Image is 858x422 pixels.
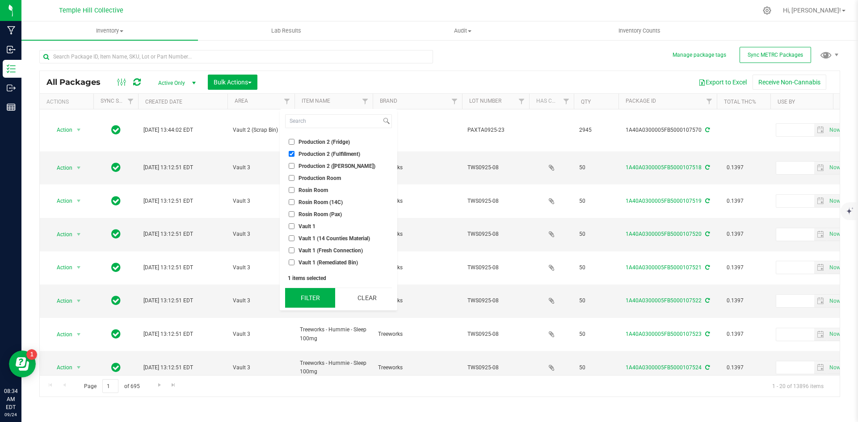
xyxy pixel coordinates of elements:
span: 0.1397 [722,195,748,208]
input: Vault 1 [289,223,294,229]
span: Production 2 ([PERSON_NAME]) [299,163,375,169]
span: TWS0925-08 [467,230,524,238]
span: Rosin Room (Pax) [299,212,342,217]
span: 0.1397 [722,228,748,241]
span: select [73,228,84,241]
span: Action [49,261,73,274]
span: select [814,361,827,374]
input: Production 2 (Fulfillment) [289,151,294,157]
span: Vault 1 [299,224,315,229]
span: select [73,195,84,207]
span: Sync from Compliance System [704,198,710,204]
span: select [73,261,84,274]
span: Set Current date [827,124,842,137]
span: 0.1397 [722,361,748,374]
span: Set Current date [827,161,842,174]
span: Action [49,295,73,307]
span: [DATE] 13:12:51 EDT [143,297,193,305]
span: select [73,328,84,341]
input: Rosin Room [289,187,294,193]
span: Production 2 (Fulfillment) [299,151,360,157]
span: select [814,261,827,274]
inline-svg: Outbound [7,84,16,92]
span: Vault 3 [233,330,289,338]
a: Qty [581,99,591,105]
span: [DATE] 13:12:51 EDT [143,230,193,238]
span: Set Current date [827,228,842,241]
span: select [827,228,842,241]
span: Vault 1 (Fresh Connection) [299,248,363,253]
span: Sync from Compliance System [704,331,710,337]
span: 50 [579,330,613,338]
input: Search [286,115,381,128]
a: Use By [778,99,795,105]
a: 1A40A0300005FB5000107520 [626,231,702,237]
span: PAXTA0925-23 [467,126,524,134]
span: All Packages [46,77,109,87]
span: select [827,162,842,174]
span: Set Current date [827,195,842,208]
span: TWS0925-08 [467,197,524,205]
span: Hi, [PERSON_NAME]! [783,7,841,14]
span: Bulk Actions [214,79,252,86]
a: Go to the next page [153,379,166,391]
span: Sync from Compliance System [704,364,710,371]
input: Vault 1 (Remediated Bin) [289,259,294,265]
div: Manage settings [761,6,773,15]
span: Treeworks [378,230,457,238]
span: Action [49,195,73,207]
a: Lab Results [198,21,374,40]
span: Sync from Compliance System [704,231,710,237]
span: Treeworks [378,364,457,372]
span: In Sync [111,261,121,274]
a: Inventory [21,21,198,40]
span: Production Room [299,175,341,181]
input: 1 [102,379,118,393]
span: select [814,328,827,341]
a: Lot Number [469,98,501,104]
span: 2945 [579,126,613,134]
span: In Sync [111,195,121,207]
a: Created Date [145,99,182,105]
button: Export to Excel [693,75,753,90]
span: 50 [579,364,613,372]
iframe: Resource center unread badge [26,349,37,360]
input: Vault 1 (14 Counties Material) [289,235,294,241]
a: 1A40A0300005FB5000107522 [626,297,702,304]
a: Filter [559,94,574,109]
span: [DATE] 13:12:51 EDT [143,330,193,338]
span: In Sync [111,228,121,240]
p: 09/24 [4,411,17,418]
th: Has COA [529,94,574,109]
a: Brand [380,98,397,104]
span: Action [49,124,73,136]
a: Audit [374,21,551,40]
a: Filter [123,94,138,109]
span: Set Current date [827,328,842,341]
inline-svg: Reports [7,103,16,112]
a: Filter [447,94,462,109]
span: Action [49,328,73,341]
span: Treeworks [378,330,457,338]
span: TWS0925-08 [467,263,524,272]
div: Actions [46,99,90,105]
span: select [814,124,827,136]
span: Vault 3 [233,297,289,305]
input: Vault 1 (Fresh Connection) [289,247,294,253]
span: TWS0925-08 [467,364,524,372]
a: Filter [514,94,529,109]
a: Filter [358,94,373,109]
span: In Sync [111,361,121,374]
a: Inventory Counts [551,21,728,40]
span: TWS0925-08 [467,163,524,172]
button: Sync METRC Packages [740,47,811,63]
span: select [73,162,84,174]
span: 0.1397 [722,261,748,274]
span: select [814,195,827,207]
span: Sync from Compliance System [704,127,710,133]
input: Rosin Room (Pax) [289,211,294,217]
a: Filter [702,94,717,109]
span: Vault 3 [233,163,289,172]
span: Set Current date [827,295,842,308]
span: select [827,295,842,307]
